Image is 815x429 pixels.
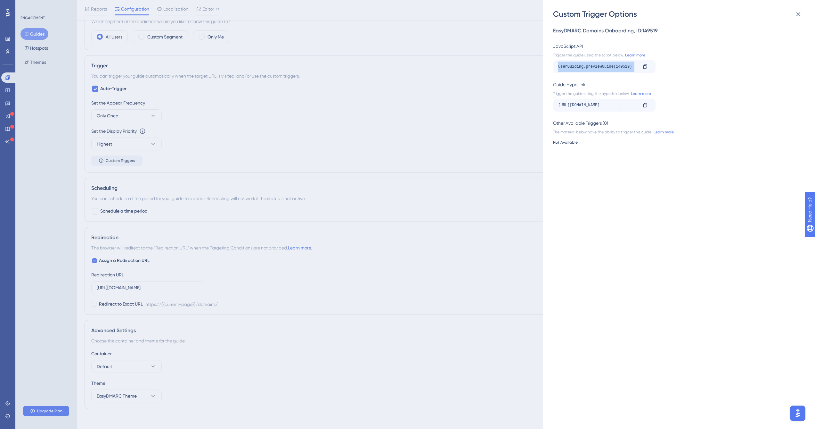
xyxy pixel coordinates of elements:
[553,42,801,50] div: JavaScript API
[553,119,801,127] div: Other Available Triggers (0)
[553,81,801,88] div: Guide Hyperlink
[652,130,674,135] a: Learn more
[630,91,651,96] a: Learn more
[15,2,40,9] span: Need Help?
[553,91,801,96] div: Trigger the guide using the hyperlink below.
[553,27,801,35] div: EasyDMARC Domains Onboarding , ID: 149519
[553,53,801,58] div: Trigger the guide using the script below.
[553,130,801,135] div: The material below have the ability to trigger this guide.
[558,62,638,72] div: userGuiding.previewGuide(149519)
[558,100,638,110] div: [URL][DOMAIN_NAME]
[553,9,806,19] div: Custom Trigger Options
[553,140,801,145] div: Not Available
[624,53,645,58] a: Learn more
[788,404,807,423] iframe: UserGuiding AI Assistant Launcher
